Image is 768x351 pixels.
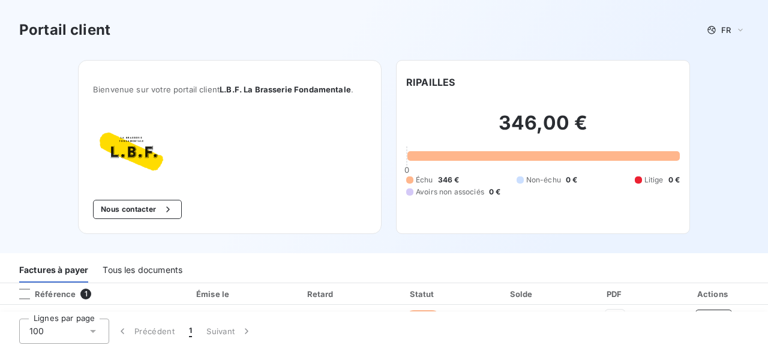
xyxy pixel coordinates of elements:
span: FR [721,25,731,35]
span: Litige [644,175,664,185]
h3: Portail client [19,19,110,41]
span: Non-échu [526,175,561,185]
div: PDF [574,288,657,300]
div: Solde [476,288,569,300]
h6: RIPAILLES [406,75,455,89]
div: Actions [662,288,766,300]
span: 1 [189,325,192,337]
div: Factures à payer [19,257,88,283]
button: 1 [182,319,199,344]
span: échue [405,310,441,328]
div: Retard [272,288,370,300]
div: Statut [375,288,470,300]
span: 0 € [566,175,577,185]
button: Payer [695,310,733,329]
div: Émise le [160,288,268,300]
h2: 346,00 € [406,111,680,147]
span: Échu [416,175,433,185]
span: Bienvenue sur votre portail client . [93,85,367,94]
div: Tous les documents [103,257,182,283]
button: Suivant [199,319,260,344]
div: Référence [10,289,76,299]
button: Précédent [109,319,182,344]
span: 1 [80,289,91,299]
span: 100 [29,325,44,337]
span: 0 € [668,175,680,185]
span: 346 € [438,175,460,185]
span: 0 € [489,187,500,197]
span: Avoirs non associés [416,187,484,197]
button: Nous contacter [93,200,182,219]
img: Company logo [93,123,170,181]
span: L.B.F. La Brasserie Fondamentale [220,85,351,94]
span: 0 [404,165,409,175]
